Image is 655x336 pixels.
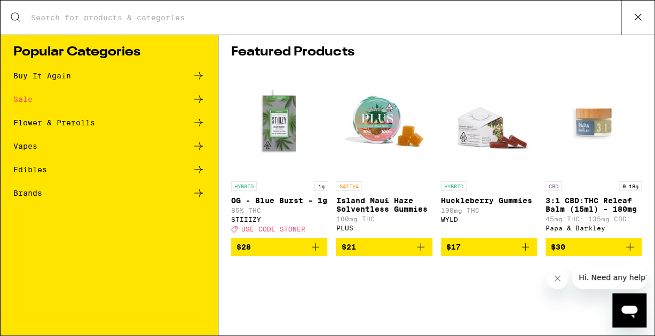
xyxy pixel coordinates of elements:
[441,238,537,256] button: Add to bag
[13,72,71,79] div: Buy It Again
[336,225,432,231] div: PLUS
[13,166,47,173] div: Edibles
[612,293,646,327] iframe: Button to launch messaging window
[13,140,205,153] a: Vapes
[546,69,642,238] a: Open page for 3:1 CBD:THC Releaf Balm (15ml) - 180mg from Papa & Barkley
[546,181,562,191] p: CBD
[441,216,537,223] div: WYLD
[572,266,646,289] iframe: Message from company
[13,189,42,197] div: Brands
[619,181,642,191] p: 0.18g
[231,69,327,176] img: STIIIZY - OG - Blue Burst - 1g
[441,207,537,214] p: 100mg THC
[336,215,432,222] p: 100mg THC
[336,181,361,191] p: SATIVA
[336,69,432,176] img: PLUS - Island Maui Haze Solventless Gummies
[231,196,327,205] p: OG - Blue Burst - 1g
[231,207,327,214] p: 85% THC
[231,69,327,238] a: Open page for OG - Blue Burst - 1g from STIIIZY
[231,216,327,223] div: STIIIZY
[13,163,205,176] a: Edibles
[241,226,305,233] span: USE CODE STONER
[336,238,432,256] button: Add to bag
[336,69,432,238] a: Open page for Island Maui Haze Solventless Gummies from PLUS
[441,196,537,205] p: Huckleberry Gummies
[547,268,568,289] iframe: Close message
[546,196,642,213] p: 3:1 CBD:THC Releaf Balm (15ml) - 180mg
[6,7,77,16] span: Hi. Need any help?
[13,69,205,82] a: Buy It Again
[13,95,33,103] div: Sale
[236,243,251,251] span: $28
[13,116,205,129] a: Flower & Prerolls
[441,69,537,238] a: Open page for Huckleberry Gummies from WYLD
[13,142,37,150] div: Vapes
[341,243,356,251] span: $21
[231,238,327,256] button: Add to bag
[231,181,257,191] p: HYBRID
[441,69,537,176] img: WYLD - Huckleberry Gummies
[13,187,205,199] a: Brands
[13,46,205,59] h1: Popular Categories
[336,196,432,213] p: Island Maui Haze Solventless Gummies
[546,69,642,176] img: Papa & Barkley - 3:1 CBD:THC Releaf Balm (15ml) - 180mg
[551,243,565,251] span: $30
[314,181,327,191] p: 1g
[546,215,642,222] p: 45mg THC: 135mg CBD
[546,238,642,256] button: Add to bag
[231,46,642,59] h1: Featured Products
[441,181,467,191] p: HYBRID
[13,119,95,126] div: Flower & Prerolls
[546,225,642,231] div: Papa & Barkley
[446,243,461,251] span: $17
[30,13,621,22] input: Search for products & categories
[13,93,205,106] a: Sale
